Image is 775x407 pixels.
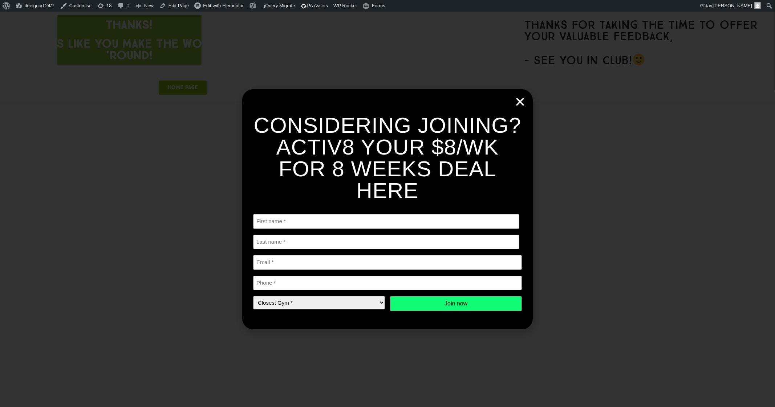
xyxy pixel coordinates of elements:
input: Phone * [253,276,522,291]
h2: Considering joining? Activ8 your $8/wk for 8 weeks deal here [253,115,522,202]
input: First name * [253,214,519,229]
input: Email * [253,255,522,270]
a: Close [515,96,526,107]
input: Join now [390,296,522,311]
span: [PERSON_NAME] [713,3,752,8]
input: Last name * [253,235,519,250]
span: Edit with Elementor [203,3,244,8]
